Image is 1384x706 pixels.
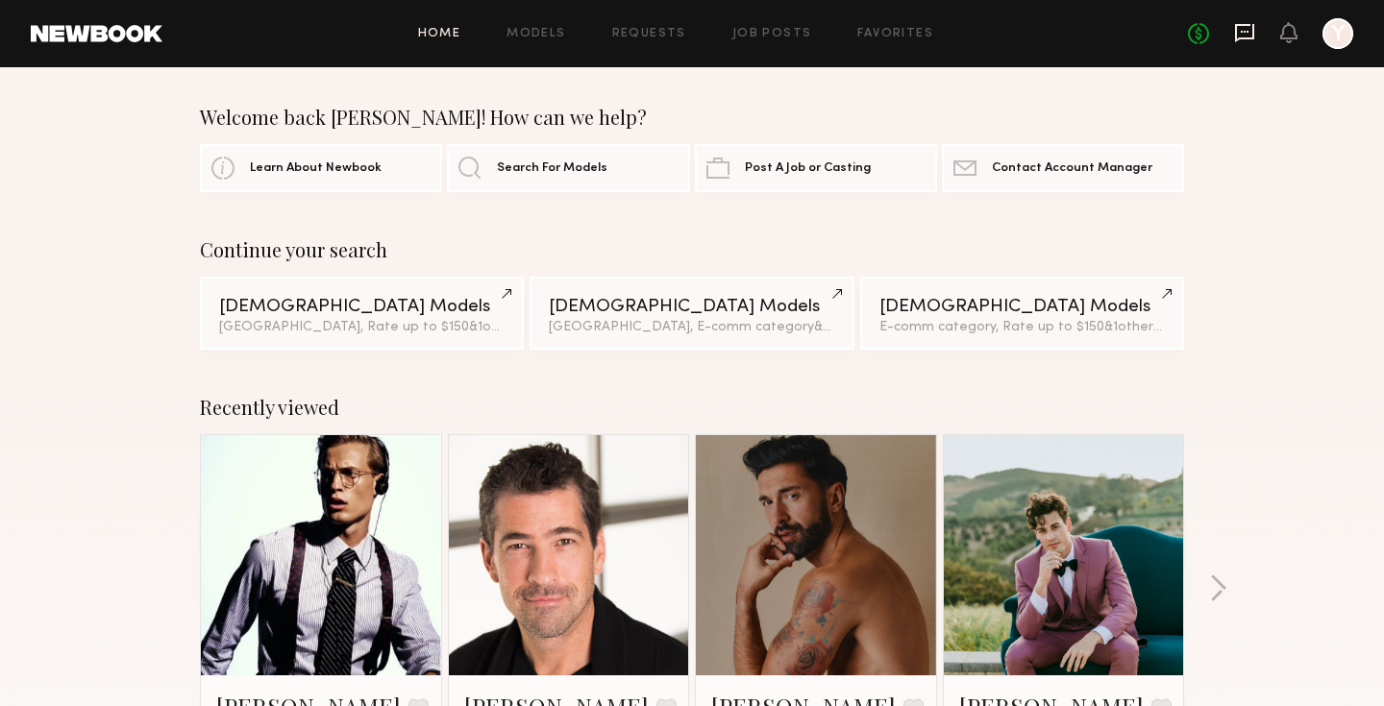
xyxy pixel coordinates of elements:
div: E-comm category, Rate up to $150 [879,321,1165,334]
a: Y [1322,18,1353,49]
div: [GEOGRAPHIC_DATA], E-comm category [549,321,834,334]
a: Contact Account Manager [942,144,1184,192]
a: [DEMOGRAPHIC_DATA] Models[GEOGRAPHIC_DATA], Rate up to $150&1other filter [200,277,524,350]
a: Job Posts [732,28,812,40]
a: Requests [612,28,686,40]
a: Models [507,28,565,40]
span: Learn About Newbook [250,162,382,175]
a: [DEMOGRAPHIC_DATA] ModelsE-comm category, Rate up to $150&1other filter [860,277,1184,350]
div: Recently viewed [200,396,1184,419]
span: & 1 other filter [469,321,552,333]
span: Search For Models [497,162,607,175]
div: [DEMOGRAPHIC_DATA] Models [549,298,834,316]
a: Post A Job or Casting [695,144,937,192]
span: & 2 other filter s [814,321,906,333]
div: [GEOGRAPHIC_DATA], Rate up to $150 [219,321,505,334]
a: Favorites [857,28,933,40]
span: & 1 other filter [1104,321,1187,333]
a: Home [418,28,461,40]
a: Search For Models [447,144,689,192]
div: [DEMOGRAPHIC_DATA] Models [219,298,505,316]
a: Learn About Newbook [200,144,442,192]
span: Contact Account Manager [992,162,1152,175]
a: [DEMOGRAPHIC_DATA] Models[GEOGRAPHIC_DATA], E-comm category&2other filters [530,277,853,350]
div: Welcome back [PERSON_NAME]! How can we help? [200,106,1184,129]
div: Continue your search [200,238,1184,261]
span: Post A Job or Casting [745,162,871,175]
div: [DEMOGRAPHIC_DATA] Models [879,298,1165,316]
